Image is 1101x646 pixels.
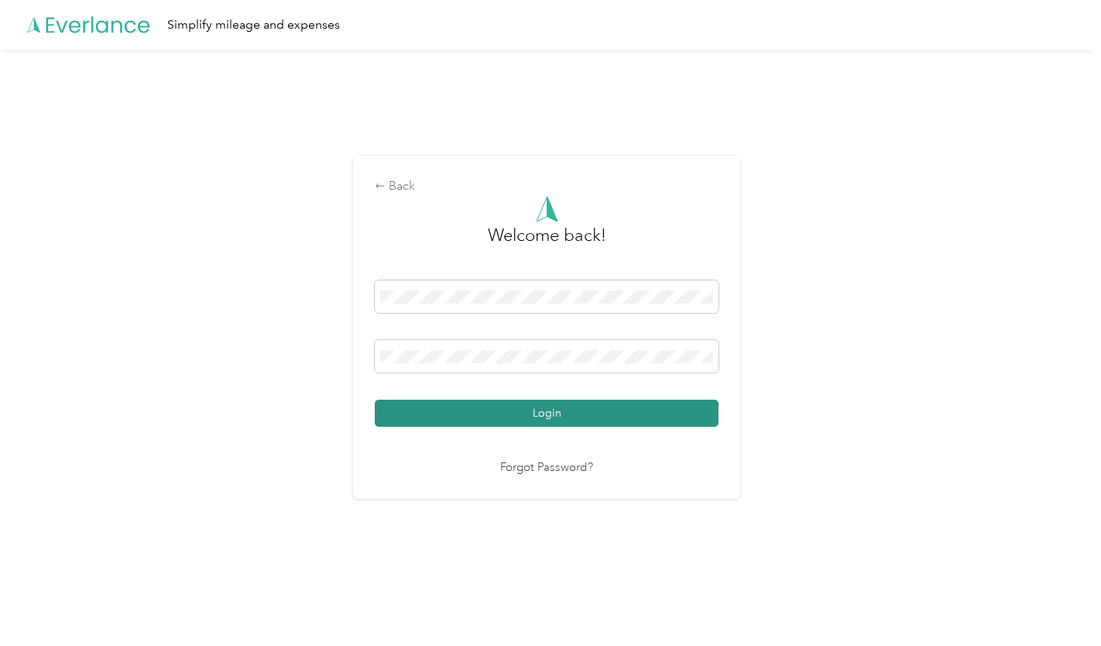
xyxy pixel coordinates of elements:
[488,222,606,264] h3: greeting
[375,400,719,427] button: Login
[375,177,719,196] div: Back
[500,459,593,477] a: Forgot Password?
[1014,559,1101,646] iframe: Everlance-gr Chat Button Frame
[167,15,340,35] div: Simplify mileage and expenses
